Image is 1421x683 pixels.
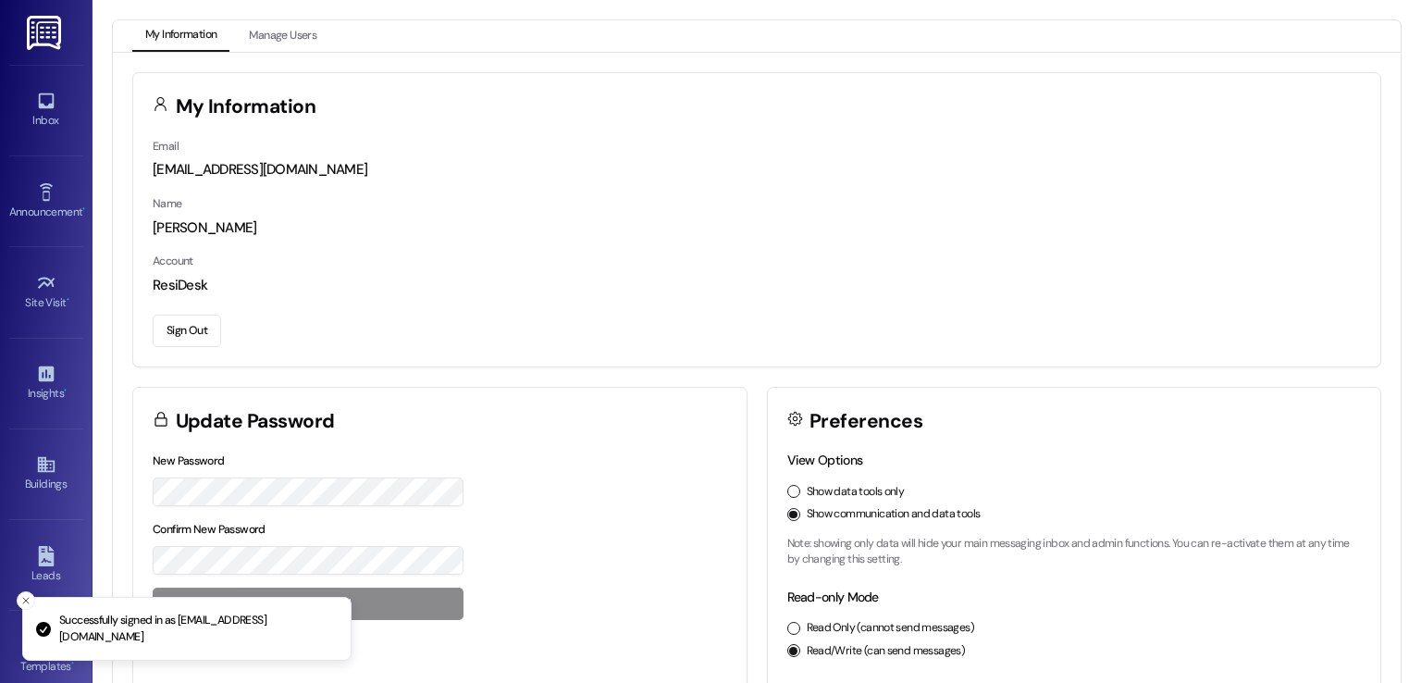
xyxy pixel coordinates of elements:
img: ResiDesk Logo [27,16,65,50]
h3: Update Password [176,412,335,431]
div: [EMAIL_ADDRESS][DOMAIN_NAME] [153,160,1361,180]
div: [PERSON_NAME] [153,218,1361,238]
h3: Preferences [809,412,922,431]
label: Email [153,139,179,154]
div: ResiDesk [153,276,1361,295]
a: Inbox [9,85,83,135]
a: Templates • [9,631,83,681]
span: • [82,203,85,216]
span: • [71,657,74,670]
label: Account [153,254,193,268]
label: Name [153,196,182,211]
a: Site Visit • [9,267,83,317]
label: Show communication and data tools [807,506,981,523]
p: Successfully signed in as [EMAIL_ADDRESS][DOMAIN_NAME] [59,613,336,645]
label: Confirm New Password [153,522,266,537]
button: Sign Out [153,315,221,347]
span: • [67,293,69,306]
a: Leads [9,540,83,590]
p: Note: showing only data will hide your main messaging inbox and admin functions. You can re-activ... [787,536,1362,568]
button: Close toast [17,591,35,610]
button: My Information [132,20,229,52]
a: Buildings [9,449,83,499]
label: View Options [787,452,863,468]
label: New Password [153,453,225,468]
span: • [64,384,67,397]
a: Insights • [9,358,83,408]
label: Read-only Mode [787,589,879,605]
h3: My Information [176,97,316,117]
label: Show data tools only [807,484,905,501]
label: Read/Write (can send messages) [807,643,966,660]
label: Read Only (cannot send messages) [807,620,974,637]
button: Manage Users [236,20,329,52]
